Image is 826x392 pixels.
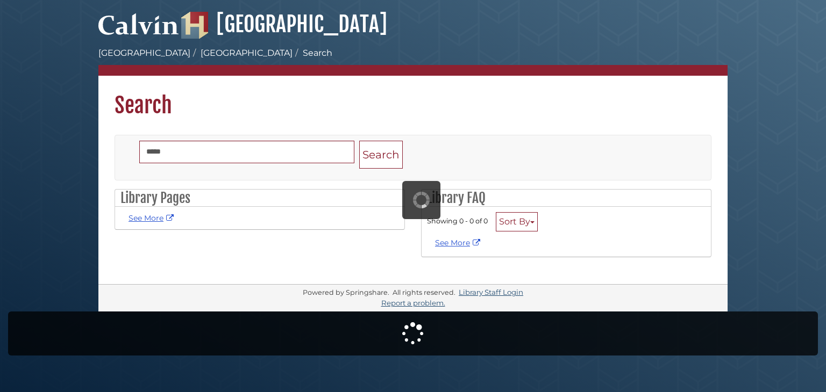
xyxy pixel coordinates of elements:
nav: breadcrumb [98,47,728,76]
a: Library Staff Login [459,288,523,296]
a: [GEOGRAPHIC_DATA] [181,11,387,38]
a: Calvin University [98,25,179,34]
a: Report a problem. [381,299,445,307]
div: Powered by Springshare. [301,288,391,296]
li: Search [293,47,332,60]
h2: Library FAQ [422,190,711,207]
a: See More [435,238,483,248]
button: Search [359,141,403,169]
div: All rights reserved. [391,288,457,296]
img: Calvin [98,9,179,39]
button: Sort By [496,212,538,231]
a: See More [129,213,176,223]
span: Showing 0 - 0 of 0 [427,217,488,225]
img: Working... [413,192,430,208]
img: Hekman Library Logo [181,12,208,39]
a: [GEOGRAPHIC_DATA] [98,48,190,58]
h1: Search [98,76,728,119]
h2: Library Pages [115,190,404,207]
a: [GEOGRAPHIC_DATA] [201,48,293,58]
